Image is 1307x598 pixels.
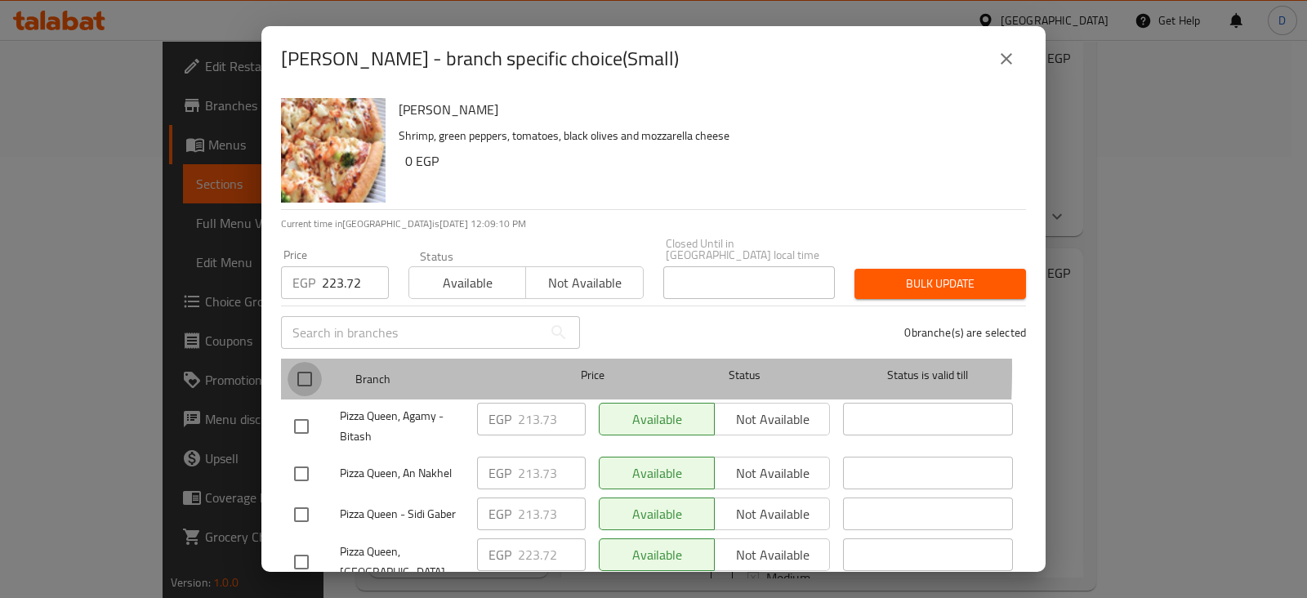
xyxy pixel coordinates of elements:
[488,463,511,483] p: EGP
[405,149,1013,172] h6: 0 EGP
[904,324,1026,341] p: 0 branche(s) are selected
[281,316,542,349] input: Search in branches
[355,369,525,390] span: Branch
[340,504,464,524] span: Pizza Queen - Sidi Gaber
[843,365,1013,386] span: Status is valid till
[340,542,464,582] span: Pizza Queen, [GEOGRAPHIC_DATA]
[322,266,389,299] input: Please enter price
[488,545,511,565] p: EGP
[868,274,1013,294] span: Bulk update
[518,538,586,571] input: Please enter price
[281,216,1026,231] p: Current time in [GEOGRAPHIC_DATA] is [DATE] 12:09:10 PM
[854,269,1026,299] button: Bulk update
[281,98,386,203] img: Leonardo Pizza
[518,403,586,435] input: Please enter price
[538,365,647,386] span: Price
[399,98,1013,121] h6: [PERSON_NAME]
[292,273,315,292] p: EGP
[660,365,830,386] span: Status
[525,266,643,299] button: Not available
[416,271,520,295] span: Available
[488,409,511,429] p: EGP
[533,271,636,295] span: Not available
[408,266,526,299] button: Available
[399,126,1013,146] p: Shrimp, green peppers, tomatoes, black olives and mozzarella cheese
[518,457,586,489] input: Please enter price
[340,406,464,447] span: Pizza Queen, Agamy - Bitash
[987,39,1026,78] button: close
[281,46,679,72] h2: [PERSON_NAME] - branch specific choice(Small)
[340,463,464,484] span: Pizza Queen, An Nakhel
[488,504,511,524] p: EGP
[518,498,586,530] input: Please enter price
